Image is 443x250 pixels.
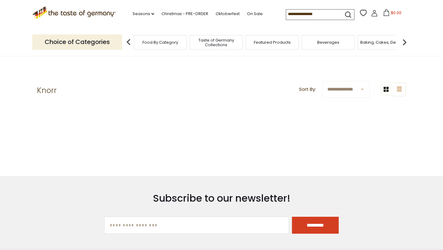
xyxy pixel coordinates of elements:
span: $0.00 [391,10,401,15]
a: Christmas - PRE-ORDER [162,10,208,17]
h1: Knorr [37,86,57,95]
img: previous arrow [122,36,135,48]
a: Baking, Cakes, Desserts [360,40,408,45]
a: On Sale [247,10,263,17]
h3: Subscribe to our newsletter! [104,192,339,204]
label: Sort By: [299,86,316,93]
button: $0.00 [379,9,405,18]
a: Food By Category [142,40,178,45]
img: next arrow [398,36,411,48]
a: Taste of Germany Collections [192,38,241,47]
p: Choice of Categories [32,34,122,50]
a: Beverages [317,40,339,45]
a: Oktoberfest [216,10,240,17]
a: Seasons [133,10,154,17]
a: Featured Products [254,40,291,45]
